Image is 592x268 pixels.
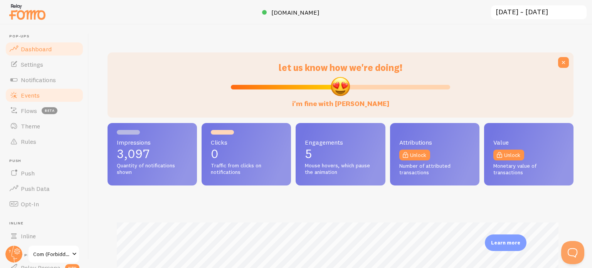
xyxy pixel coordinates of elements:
span: Number of attributed transactions [399,163,470,176]
a: Com (Forbiddenfruit) [28,245,80,263]
span: Engagements [305,139,376,145]
a: Opt-In [5,196,84,212]
span: Traffic from clicks on notifications [211,162,282,176]
span: let us know how we're doing! [279,62,402,73]
div: Learn more [485,234,526,251]
a: Push [5,165,84,181]
a: Notifications [5,72,84,88]
a: Unlock [493,150,524,160]
span: Inline [21,232,36,240]
a: Inline [5,228,84,244]
span: Impressions [117,139,188,145]
span: Notifications [21,76,56,84]
a: Dashboard [5,41,84,57]
p: 3,097 [117,148,188,160]
a: Events [5,88,84,103]
span: Events [21,91,40,99]
span: Theme [21,122,40,130]
img: emoji.png [330,76,351,97]
a: Theme [5,118,84,134]
p: 0 [211,148,282,160]
a: Flows beta [5,103,84,118]
label: i'm fine with [PERSON_NAME] [292,92,389,108]
span: Monetary value of transactions [493,163,564,176]
span: Clicks [211,139,282,145]
span: Push [9,158,84,163]
p: Learn more [491,239,520,246]
span: Settings [21,61,43,68]
span: Dashboard [21,45,52,53]
span: Com (Forbiddenfruit) [33,249,70,259]
span: Push [21,169,35,177]
a: Push Data [5,181,84,196]
span: Push Data [21,185,50,192]
span: Mouse hovers, which pause the animation [305,162,376,176]
span: Rules [21,138,36,145]
span: Pop-ups [9,34,84,39]
span: Inline [9,221,84,226]
a: Settings [5,57,84,72]
a: Rules [5,134,84,149]
span: Quantity of notifications shown [117,162,188,176]
img: fomo-relay-logo-orange.svg [8,2,47,22]
span: Flows [21,107,37,115]
a: Unlock [399,150,430,160]
iframe: Help Scout Beacon - Open [561,241,584,264]
span: beta [42,107,57,114]
span: Value [493,139,564,145]
span: Attributions [399,139,470,145]
p: 5 [305,148,376,160]
span: Opt-In [21,200,39,208]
